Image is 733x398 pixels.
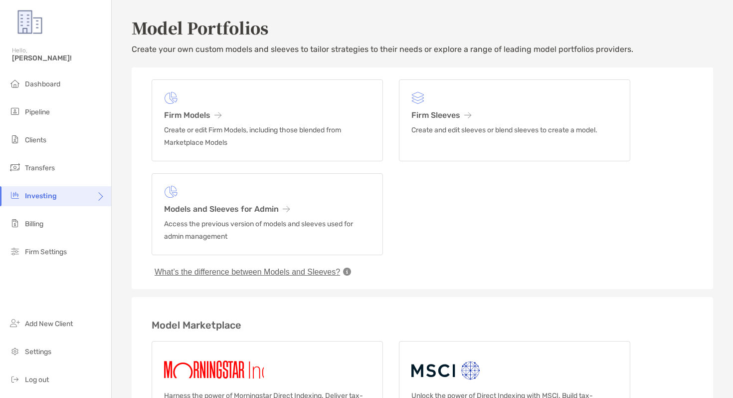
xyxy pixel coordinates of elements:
[164,110,370,120] h3: Firm Models
[12,4,48,40] img: Zoe Logo
[25,248,67,256] span: Firm Settings
[9,245,21,257] img: firm-settings icon
[25,320,73,328] span: Add New Client
[411,354,482,386] img: MSCI
[411,124,618,136] p: Create and edit sleeves or blend sleeves to create a model.
[152,319,693,331] h3: Model Marketplace
[411,110,618,120] h3: Firm Sleeves
[9,373,21,385] img: logout icon
[164,124,370,149] p: Create or edit Firm Models, including those blended from Marketplace Models
[9,133,21,145] img: clients icon
[9,105,21,117] img: pipeline icon
[25,220,43,228] span: Billing
[25,164,55,172] span: Transfers
[399,79,630,161] a: Firm SleevesCreate and edit sleeves or blend sleeves to create a model.
[25,80,60,88] span: Dashboard
[9,161,21,173] img: transfers icon
[132,43,713,55] p: Create your own custom models and sleeves to tailor strategies to their needs or explore a range ...
[25,376,49,384] span: Log out
[9,317,21,329] img: add_new_client icon
[9,77,21,89] img: dashboard icon
[152,173,383,255] a: Models and Sleeves for AdminAccess the previous version of models and sleeves used for admin mana...
[9,345,21,357] img: settings icon
[25,348,51,356] span: Settings
[152,79,383,161] a: Firm ModelsCreate or edit Firm Models, including those blended from Marketplace Models
[132,16,713,39] h2: Model Portfolios
[164,218,370,243] p: Access the previous version of models and sleeves used for admin management
[12,54,105,62] span: [PERSON_NAME]!
[25,108,50,116] span: Pipeline
[9,217,21,229] img: billing icon
[164,204,370,214] h3: Models and Sleeves for Admin
[25,136,46,144] span: Clients
[9,189,21,201] img: investing icon
[152,267,343,277] button: What’s the difference between Models and Sleeves?
[25,192,57,200] span: Investing
[164,354,304,386] img: Morningstar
